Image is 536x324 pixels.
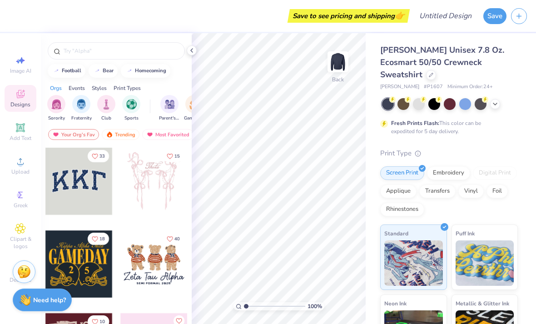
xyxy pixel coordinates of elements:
[384,240,443,286] img: Standard
[184,95,205,122] div: filter for Game Day
[99,237,105,241] span: 18
[122,95,140,122] button: filter button
[103,68,114,73] div: bear
[419,184,456,198] div: Transfers
[380,184,417,198] div: Applique
[101,99,111,110] img: Club Image
[10,67,31,75] span: Image AI
[94,68,101,74] img: trend_line.gif
[184,115,205,122] span: Game Day
[380,166,424,180] div: Screen Print
[456,229,475,238] span: Puff Ink
[159,95,180,122] button: filter button
[483,8,506,24] button: Save
[101,115,111,122] span: Club
[458,184,484,198] div: Vinyl
[124,115,139,122] span: Sports
[48,64,85,78] button: football
[189,99,200,110] img: Game Day Image
[5,235,36,250] span: Clipart & logos
[33,296,66,304] strong: Need help?
[384,229,408,238] span: Standard
[159,115,180,122] span: Parent's Weekend
[52,131,60,138] img: most_fav.gif
[486,184,508,198] div: Foil
[10,276,31,284] span: Decorate
[391,119,503,135] div: This color can be expedited for 5 day delivery.
[290,9,407,23] div: Save to see pricing and shipping
[63,46,179,55] input: Try "Alpha"
[380,45,504,80] span: [PERSON_NAME] Unisex 7.8 Oz. Ecosmart 50/50 Crewneck Sweatshirt
[51,99,62,110] img: Sorority Image
[184,95,205,122] button: filter button
[163,233,184,245] button: Like
[14,202,28,209] span: Greek
[97,95,115,122] div: filter for Club
[48,115,65,122] span: Sorority
[380,148,518,159] div: Print Type
[456,240,514,286] img: Puff Ink
[76,99,86,110] img: Fraternity Image
[391,120,439,127] strong: Fresh Prints Flash:
[50,84,62,92] div: Orgs
[456,299,509,308] span: Metallic & Glitter Ink
[10,135,31,142] span: Add Text
[88,233,109,245] button: Like
[88,150,109,162] button: Like
[329,53,347,71] img: Back
[174,237,180,241] span: 40
[126,99,137,110] img: Sports Image
[121,64,170,78] button: homecoming
[47,95,65,122] div: filter for Sorority
[99,154,105,159] span: 33
[99,319,105,324] span: 10
[53,68,60,74] img: trend_line.gif
[10,101,30,108] span: Designs
[142,129,194,140] div: Most Favorited
[92,84,107,92] div: Styles
[473,166,517,180] div: Digital Print
[146,131,154,138] img: most_fav.gif
[174,154,180,159] span: 15
[380,203,424,216] div: Rhinestones
[97,95,115,122] button: filter button
[48,129,99,140] div: Your Org's Fav
[122,95,140,122] div: filter for Sports
[47,95,65,122] button: filter button
[163,150,184,162] button: Like
[135,68,166,73] div: homecoming
[69,84,85,92] div: Events
[71,95,92,122] button: filter button
[380,83,419,91] span: [PERSON_NAME]
[308,302,322,310] span: 100 %
[71,95,92,122] div: filter for Fraternity
[106,131,113,138] img: trending.gif
[332,75,344,84] div: Back
[395,10,405,21] span: 👉
[164,99,175,110] img: Parent's Weekend Image
[102,129,139,140] div: Trending
[62,68,81,73] div: football
[11,168,30,175] span: Upload
[412,7,479,25] input: Untitled Design
[71,115,92,122] span: Fraternity
[384,299,407,308] span: Neon Ink
[89,64,118,78] button: bear
[159,95,180,122] div: filter for Parent's Weekend
[126,68,133,74] img: trend_line.gif
[427,166,470,180] div: Embroidery
[424,83,443,91] span: # P1607
[114,84,141,92] div: Print Types
[447,83,493,91] span: Minimum Order: 24 +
